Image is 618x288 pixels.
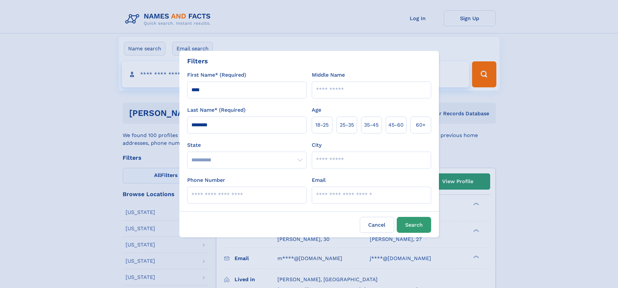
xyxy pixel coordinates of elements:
[187,106,246,114] label: Last Name* (Required)
[315,121,329,129] span: 18‑25
[364,121,379,129] span: 35‑45
[388,121,404,129] span: 45‑60
[360,217,394,233] label: Cancel
[187,71,246,79] label: First Name* (Required)
[187,176,225,184] label: Phone Number
[312,141,321,149] label: City
[187,141,307,149] label: State
[416,121,426,129] span: 60+
[397,217,431,233] button: Search
[312,71,345,79] label: Middle Name
[340,121,354,129] span: 25‑35
[312,176,326,184] label: Email
[312,106,321,114] label: Age
[187,56,208,66] div: Filters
